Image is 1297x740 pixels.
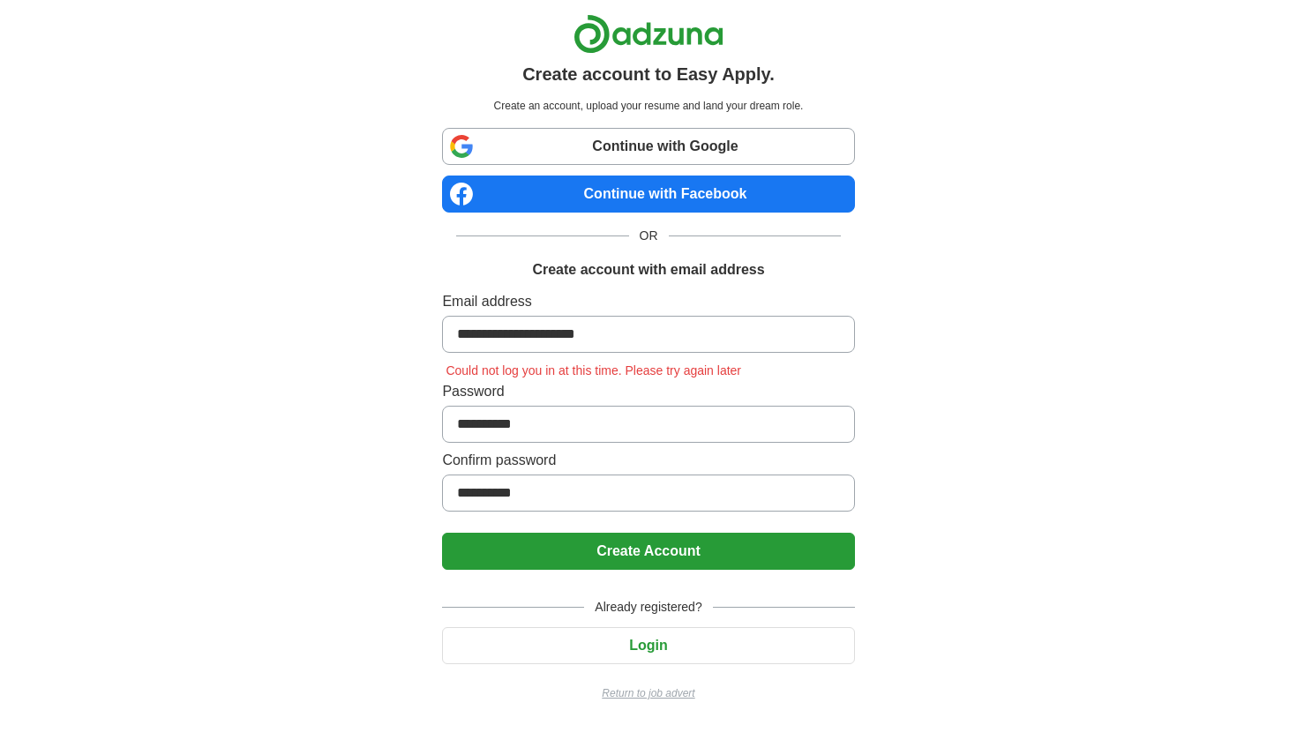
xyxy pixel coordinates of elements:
span: OR [629,227,669,245]
h1: Create account with email address [532,259,764,280]
a: Login [442,638,854,653]
span: Could not log you in at this time. Please try again later [442,363,745,377]
button: Create Account [442,533,854,570]
a: Continue with Google [442,128,854,165]
p: Create an account, upload your resume and land your dream role. [446,98,851,114]
label: Password [442,381,854,402]
img: Adzuna logo [574,14,723,54]
button: Login [442,627,854,664]
span: Already registered? [584,598,712,617]
label: Email address [442,291,854,312]
a: Continue with Facebook [442,176,854,213]
h1: Create account to Easy Apply. [522,61,775,87]
a: Return to job advert [442,685,854,701]
label: Confirm password [442,450,854,471]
